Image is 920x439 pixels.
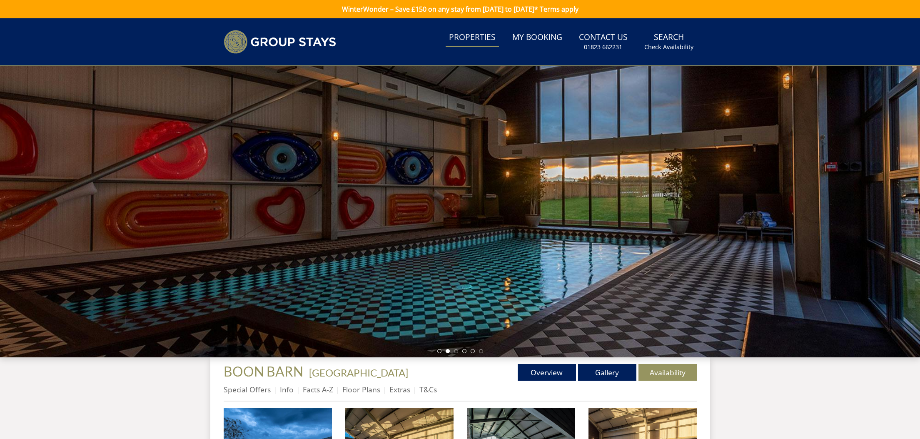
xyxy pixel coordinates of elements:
a: My Booking [509,28,566,47]
a: Info [280,384,294,394]
a: Availability [638,364,697,381]
a: [GEOGRAPHIC_DATA] [309,367,408,379]
a: SearchCheck Availability [641,28,697,55]
a: Properties [446,28,499,47]
a: Floor Plans [342,384,380,394]
a: T&Cs [419,384,437,394]
a: Facts A-Z [303,384,333,394]
a: Contact Us01823 662231 [576,28,631,55]
a: BOON BARN [224,363,306,379]
small: 01823 662231 [584,43,622,51]
span: BOON BARN [224,363,303,379]
span: - [306,367,408,379]
a: Special Offers [224,384,271,394]
a: Gallery [578,364,636,381]
a: Overview [518,364,576,381]
img: Group Stays [224,30,336,54]
small: Check Availability [644,43,693,51]
a: Extras [389,384,410,394]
